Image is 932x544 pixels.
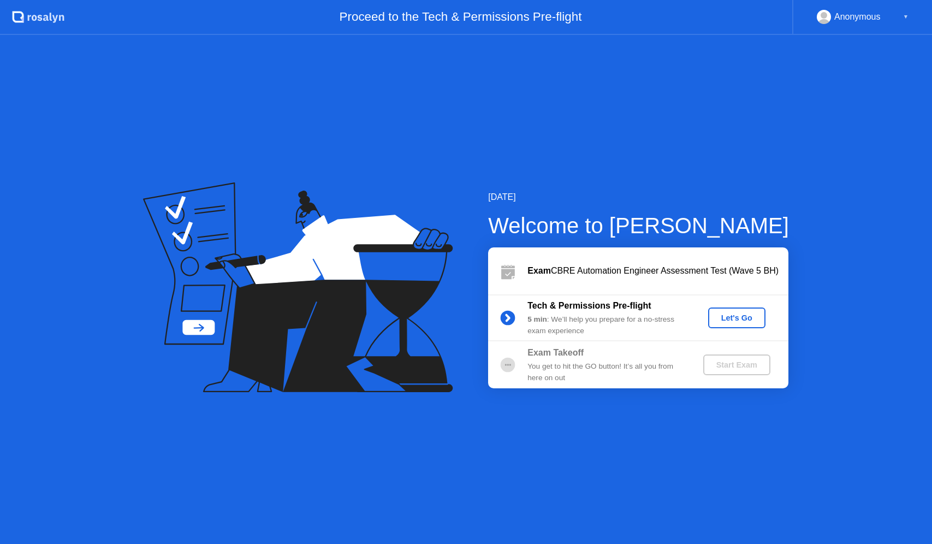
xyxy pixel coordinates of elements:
div: : We’ll help you prepare for a no-stress exam experience [527,314,685,336]
b: Exam Takeoff [527,348,584,357]
div: Let's Go [713,314,761,322]
div: [DATE] [488,191,789,204]
b: Tech & Permissions Pre-flight [527,301,651,310]
div: Start Exam [708,360,766,369]
div: ▼ [903,10,909,24]
div: Anonymous [834,10,881,24]
div: You get to hit the GO button! It’s all you from here on out [527,361,685,383]
b: Exam [527,266,551,275]
button: Let's Go [708,308,765,328]
div: Welcome to [PERSON_NAME] [488,209,789,242]
div: CBRE Automation Engineer Assessment Test (Wave 5 BH) [527,264,788,277]
b: 5 min [527,315,547,323]
button: Start Exam [703,354,770,375]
